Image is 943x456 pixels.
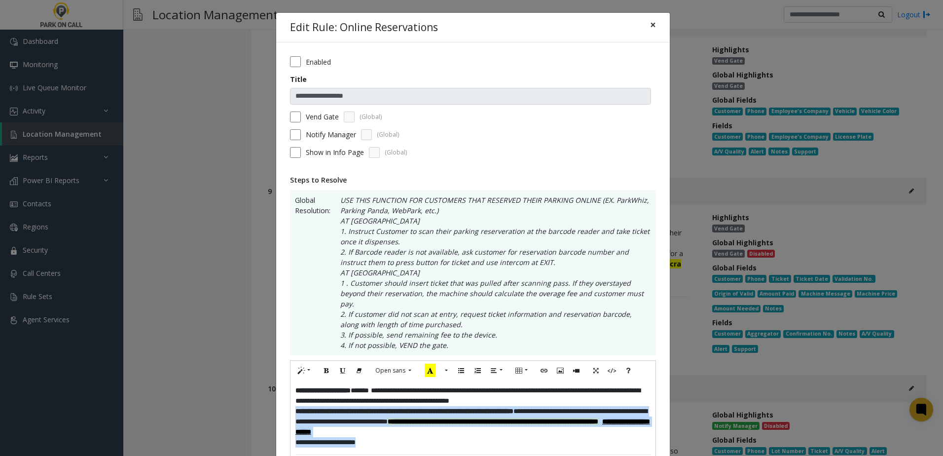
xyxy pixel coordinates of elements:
button: Picture [552,363,569,379]
button: Font Family [370,363,417,378]
button: Bold (CTRL+B) [318,363,335,379]
button: Close [643,13,663,37]
button: Video [568,363,585,379]
label: Title [290,74,307,84]
button: Help [620,363,637,379]
button: Link (CTRL+K) [536,363,552,379]
button: Code View [604,363,620,379]
button: Style [293,363,316,379]
h4: Edit Rule: Online Reservations [290,20,438,36]
button: Full Screen [587,363,604,379]
span: Global Resolution: [295,195,330,350]
button: Unordered list (CTRL+SHIFT+NUM7) [453,363,470,379]
p: USE THIS FUNCTION FOR CUSTOMERS THAT RESERVED THEIR PARKING ONLINE (EX. ParkWhiz, Parking Panda, ... [330,195,651,350]
span: (Global) [360,113,382,121]
button: Paragraph [485,363,508,379]
span: Open sans [375,366,405,375]
label: Enabled [306,57,331,67]
div: Steps to Resolve [290,175,656,185]
label: Vend Gate [306,112,339,122]
button: Underline (CTRL+U) [334,363,351,379]
span: (Global) [385,148,407,157]
button: Remove Font Style (CTRL+\) [351,363,367,379]
span: Show in Info Page [306,147,364,157]
button: Table [510,363,533,379]
span: (Global) [377,130,399,139]
button: More Color [440,363,450,379]
label: Notify Manager [306,129,356,140]
span: × [650,18,656,32]
button: Recent Color [419,363,441,379]
button: Ordered list (CTRL+SHIFT+NUM8) [469,363,486,379]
